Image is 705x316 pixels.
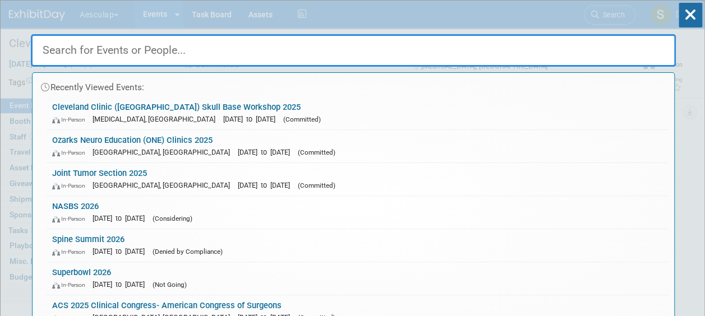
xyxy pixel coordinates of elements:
span: (Committed) [298,182,335,189]
span: (Not Going) [153,281,187,289]
a: NASBS 2026 In-Person [DATE] to [DATE] (Considering) [47,196,669,229]
span: In-Person [52,215,90,222]
a: Ozarks Neuro Education (ONE) Clinics 2025 In-Person [GEOGRAPHIC_DATA], [GEOGRAPHIC_DATA] [DATE] t... [47,130,669,162]
span: [MEDICAL_DATA], [GEOGRAPHIC_DATA] [93,115,221,123]
span: In-Person [52,116,90,123]
a: Joint Tumor Section 2025 In-Person [GEOGRAPHIC_DATA], [GEOGRAPHIC_DATA] [DATE] to [DATE] (Committed) [47,163,669,196]
span: In-Person [52,182,90,189]
span: [DATE] to [DATE] [223,115,281,123]
span: [DATE] to [DATE] [238,148,296,156]
span: [DATE] to [DATE] [93,247,150,255]
span: [GEOGRAPHIC_DATA], [GEOGRAPHIC_DATA] [93,148,236,156]
span: In-Person [52,281,90,289]
a: Cleveland Clinic ([GEOGRAPHIC_DATA]) Skull Base Workshop 2025 In-Person [MEDICAL_DATA], [GEOGRAPH... [47,97,669,129]
input: Search for Events or People... [31,34,676,67]
span: (Committed) [283,115,321,123]
span: In-Person [52,149,90,156]
span: [GEOGRAPHIC_DATA], [GEOGRAPHIC_DATA] [93,181,236,189]
span: In-Person [52,248,90,255]
span: (Committed) [298,148,335,156]
div: Recently Viewed Events: [38,73,669,97]
a: Superbowl 2026 In-Person [DATE] to [DATE] (Not Going) [47,262,669,295]
span: [DATE] to [DATE] [93,280,150,289]
span: [DATE] to [DATE] [93,214,150,222]
span: (Considering) [153,215,192,222]
a: Spine Summit 2026 In-Person [DATE] to [DATE] (Denied by Compliance) [47,229,669,262]
span: [DATE] to [DATE] [238,181,296,189]
span: (Denied by Compliance) [153,248,223,255]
